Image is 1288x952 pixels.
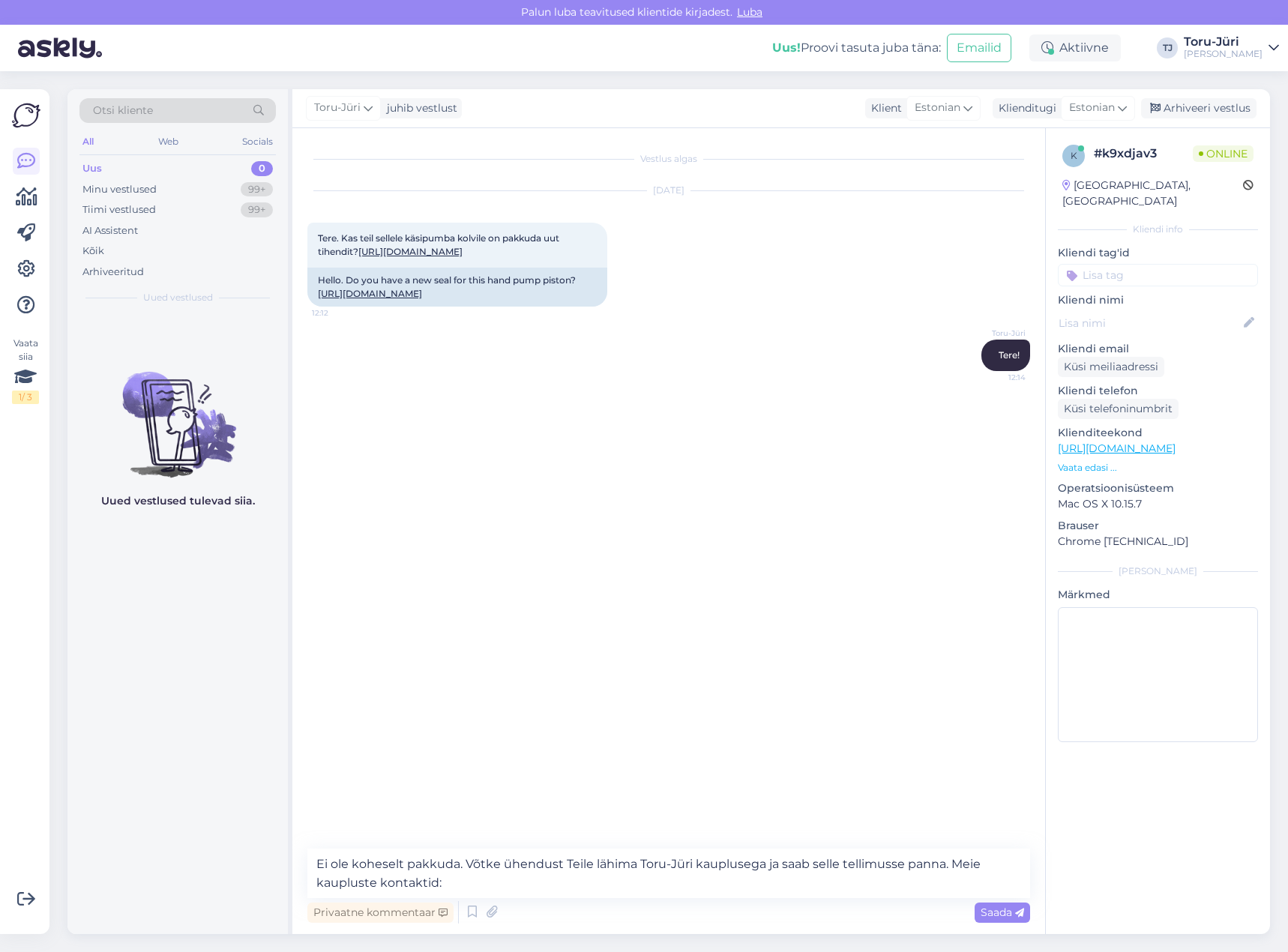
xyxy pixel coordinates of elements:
div: TJ [1157,37,1178,58]
p: Kliendi email [1058,341,1258,357]
div: Hello. Do you have a new seal for this hand pump piston? [307,268,607,307]
div: Socials [239,132,276,151]
div: Klienditugi [993,100,1056,116]
p: Kliendi telefon [1058,383,1258,399]
div: Tiimi vestlused [82,202,156,217]
span: Toru-Jüri [969,328,1026,339]
span: Estonian [915,100,960,116]
img: Askly Logo [12,101,40,130]
div: [GEOGRAPHIC_DATA], [GEOGRAPHIC_DATA] [1062,178,1243,209]
div: juhib vestlust [381,100,457,116]
span: Luba [732,5,767,19]
span: Tere. Kas teil sellele käsipumba kolvile on pakkuda uut tihendit? [318,232,562,257]
div: Vestlus algas [307,152,1030,166]
p: Chrome [TECHNICAL_ID] [1058,534,1258,549]
div: Kliendi info [1058,223,1258,236]
span: Otsi kliente [93,103,153,118]
a: [URL][DOMAIN_NAME] [318,288,422,299]
span: Toru-Jüri [314,100,361,116]
p: Vaata edasi ... [1058,461,1258,475]
span: Saada [981,906,1024,919]
b: Uus! [772,40,801,55]
div: Arhiveeritud [82,265,144,280]
span: Estonian [1069,100,1115,116]
input: Lisa nimi [1059,315,1241,331]
div: All [79,132,97,151]
div: [DATE] [307,184,1030,197]
p: Kliendi tag'id [1058,245,1258,261]
div: 99+ [241,202,273,217]
div: Kõik [82,244,104,259]
div: Arhiveeri vestlus [1141,98,1257,118]
div: # k9xdjav3 [1094,145,1193,163]
div: Proovi tasuta juba täna: [772,39,941,57]
img: No chats [67,345,288,480]
textarea: Ei ole koheselt pakkuda. Võtke ühendust Teile lähima Toru-Jüri kauplusega ja saab selle tellimuss... [307,849,1030,898]
p: Märkmed [1058,587,1258,603]
span: Tere! [999,349,1020,361]
p: Klienditeekond [1058,425,1258,441]
div: Privaatne kommentaar [307,903,454,923]
div: 1 / 3 [12,391,39,404]
span: 12:12 [312,307,368,319]
p: Uued vestlused tulevad siia. [101,493,255,509]
div: Küsi meiliaadressi [1058,357,1164,377]
div: [PERSON_NAME] [1058,564,1258,578]
a: Toru-Jüri[PERSON_NAME] [1184,36,1279,60]
p: Mac OS X 10.15.7 [1058,496,1258,512]
div: Vaata siia [12,337,39,404]
div: Küsi telefoninumbrit [1058,399,1179,419]
span: k [1071,150,1077,161]
div: Toru-Jüri [1184,36,1263,48]
div: Aktiivne [1029,34,1121,61]
p: Operatsioonisüsteem [1058,480,1258,496]
a: [URL][DOMAIN_NAME] [1058,442,1176,455]
span: Online [1193,145,1254,162]
div: AI Assistent [82,223,138,238]
p: Kliendi nimi [1058,292,1258,308]
span: 12:14 [969,372,1026,383]
button: Emailid [947,34,1011,62]
div: 99+ [241,182,273,197]
div: 0 [251,161,273,176]
div: Web [155,132,181,151]
div: [PERSON_NAME] [1184,48,1263,60]
div: Uus [82,161,102,176]
p: Brauser [1058,518,1258,534]
input: Lisa tag [1058,264,1258,286]
a: [URL][DOMAIN_NAME] [358,246,463,257]
div: Klient [865,100,902,116]
span: Uued vestlused [143,291,213,304]
div: Minu vestlused [82,182,157,197]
